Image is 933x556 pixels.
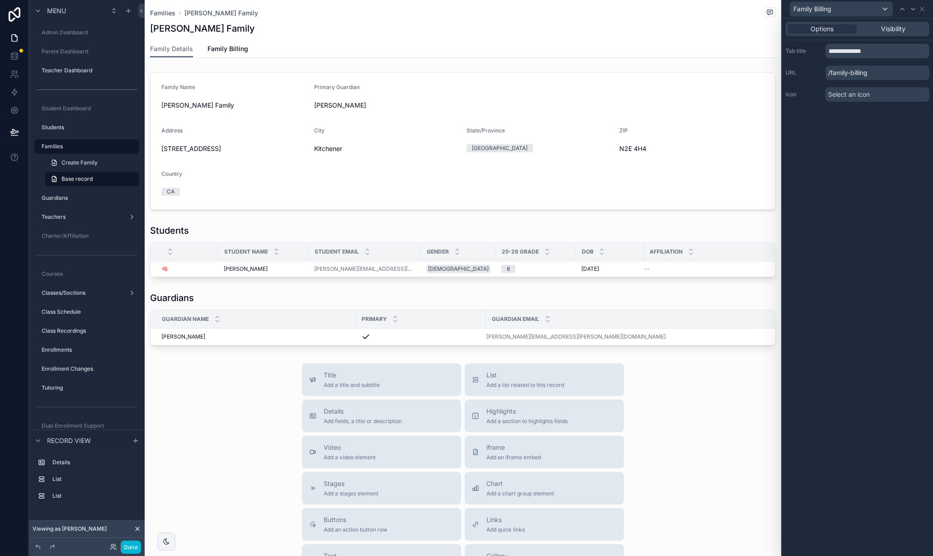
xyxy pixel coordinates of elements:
a: Class Schedule [34,305,139,319]
label: Enrollment Changes [42,365,137,372]
span: Student Name [224,248,268,255]
a: Tutoring [34,381,139,395]
a: Family Details [150,41,193,58]
span: Student Email [315,248,359,255]
span: 25-26 Grade [502,248,539,255]
button: TitleAdd a title and subtitle [302,363,461,396]
span: List [486,371,564,380]
span: Stages [324,479,378,488]
a: Class Recordings [34,324,139,338]
span: Primary [362,316,387,323]
a: Parent Dashboard [34,44,139,59]
a: Student Dashboard [34,101,139,116]
a: [PERSON_NAME] Family [184,9,258,18]
label: Tutoring [42,384,137,391]
span: Links [486,515,525,524]
label: List [52,476,136,483]
span: Create Family [61,159,98,166]
label: Families [42,143,134,150]
button: Done [121,541,141,554]
a: Family Billing [207,41,248,59]
span: Buttons [324,515,387,524]
span: DOB [582,248,594,255]
label: Charter/Affiliation [42,232,137,240]
label: Teachers [42,213,125,221]
label: Admin Dashboard [42,29,137,36]
button: ListAdd a list related to this record [465,363,624,396]
span: Family Details [150,44,193,53]
button: ChartAdd a chart group element [465,472,624,504]
span: Add a list related to this record [486,382,564,389]
span: Record view [47,436,91,445]
span: Guardian Name [162,316,209,323]
span: Options [810,24,834,33]
button: LinksAdd quick links [465,508,624,541]
span: Add quick links [486,526,525,533]
span: iframe [486,443,541,452]
a: Charter/Affiliation [34,229,139,243]
a: Base record [45,172,139,186]
h1: [PERSON_NAME] Family [150,22,255,35]
span: Video [324,443,376,452]
button: HighlightsAdd a section to highlights fields [465,400,624,432]
span: Add a video element [324,454,376,461]
button: Family Billing [789,1,893,17]
label: Enrollments [42,346,137,353]
label: Tab title [786,47,822,55]
a: Guardians [34,191,139,205]
button: DetailsAdd fields, a title or description [302,400,461,432]
label: Class Schedule [42,308,137,316]
label: Courses [42,270,137,278]
span: Viewing as [PERSON_NAME] [33,525,107,532]
label: Guardians [42,194,137,202]
span: Affiliation [650,248,683,255]
span: Add an action button row [324,526,387,533]
a: Families [34,139,139,154]
a: Dual Enrollment Support [34,419,139,433]
a: Admin Dashboard [34,25,139,40]
a: Enrollments [34,343,139,357]
a: Classes/Sections [34,286,139,300]
span: Visibility [881,24,905,33]
label: Students [42,124,137,131]
span: Gender [427,248,449,255]
label: Icon [786,91,822,98]
label: Class Recordings [42,327,137,335]
span: Add fields, a title or description [324,418,402,425]
span: Family Billing [793,5,831,14]
a: Teacher Dashboard [34,63,139,78]
label: Details [52,459,136,466]
span: Add a title and subtitle [324,382,380,389]
span: Add an iframe embed [486,454,541,461]
label: List [52,492,136,499]
label: Dual Enrollment Support [42,422,137,429]
span: Select an icon [828,90,870,99]
label: Student Dashboard [42,105,137,112]
a: Courses [34,267,139,281]
label: URL [786,69,822,76]
div: scrollable content [29,451,145,512]
a: Enrollment Changes [34,362,139,376]
span: Add a section to highlights fields [486,418,568,425]
label: Parent Dashboard [42,48,137,55]
span: Details [324,407,402,416]
span: Add a stages element [324,490,378,497]
span: Title [324,371,380,380]
span: Chart [486,479,554,488]
button: iframeAdd an iframe embed [465,436,624,468]
span: Guardian Email [492,316,539,323]
span: Base record [61,175,93,183]
button: StagesAdd a stages element [302,472,461,504]
span: Highlights [486,407,568,416]
a: Create Family [45,155,139,170]
label: Classes/Sections [42,289,125,297]
p: /family-billing [825,66,929,80]
a: Teachers [34,210,139,224]
span: Add a chart group element [486,490,554,497]
a: Families [150,9,175,18]
button: ButtonsAdd an action button row [302,508,461,541]
button: VideoAdd a video element [302,436,461,468]
span: Menu [47,6,66,15]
